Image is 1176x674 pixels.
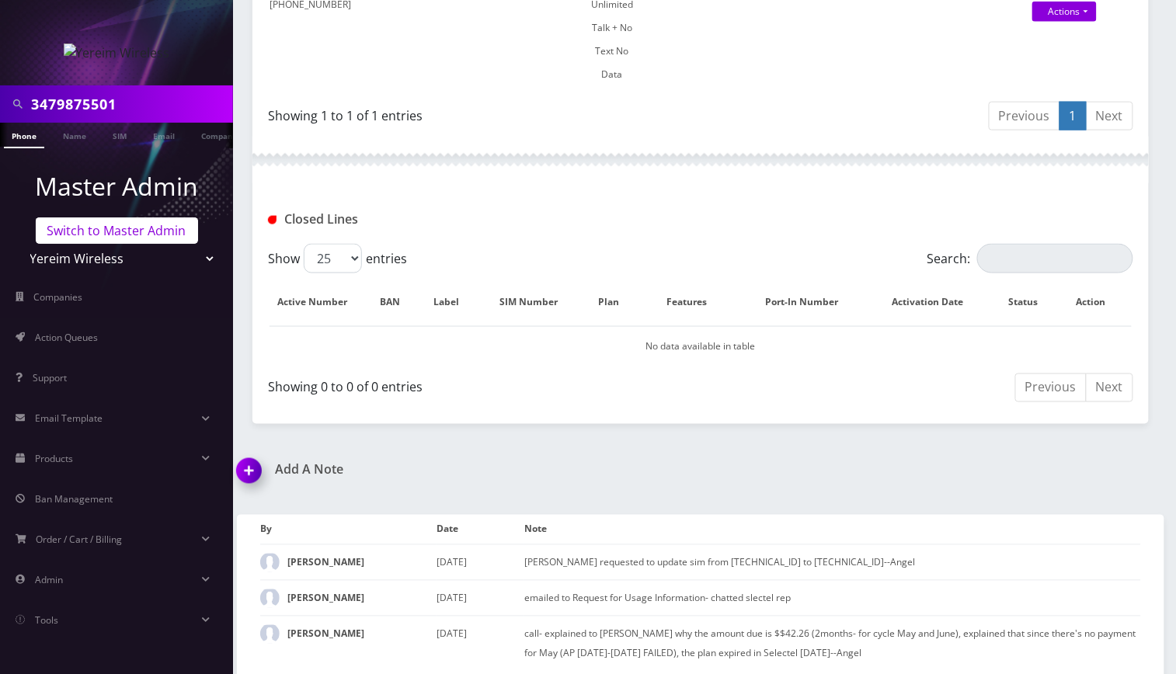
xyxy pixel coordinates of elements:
td: No data available in table [270,326,1132,366]
span: Products [35,452,73,465]
input: Search: [977,244,1133,273]
span: Tools [35,613,58,627]
td: [PERSON_NAME] requested to update sim from [TECHNICAL_ID] to [TECHNICAL_ID]--Angel [524,545,1141,581]
th: Label: activate to sort column ascending [425,280,483,325]
th: By [260,515,437,545]
td: emailed to Request for Usage Information- chatted slectel rep [524,580,1141,616]
a: Phone [4,123,44,148]
td: [DATE] [437,616,524,671]
a: SIM [105,123,134,147]
span: Order / Cart / Billing [37,533,123,546]
a: Add A Note [237,463,689,478]
label: Show entries [268,244,407,273]
th: Active Number: activate to sort column descending [270,280,371,325]
img: Closed Lines [268,216,277,224]
h1: Closed Lines [268,212,541,227]
th: BAN: activate to sort column ascending [373,280,423,325]
a: Previous [1015,373,1087,402]
a: Next [1086,373,1133,402]
td: [DATE] [437,545,524,581]
th: Port-In Number: activate to sort column ascending [747,280,872,325]
label: Search: [927,244,1133,273]
th: Features: activate to sort column ascending [644,280,746,325]
select: Showentries [304,244,362,273]
img: Yereim Wireless [64,43,170,62]
a: Switch to Master Admin [36,217,198,244]
span: Admin [35,573,63,586]
input: Search in Company [31,89,229,119]
span: Ban Management [35,492,113,505]
a: Company [193,123,245,147]
th: Note [524,515,1141,545]
th: Action : activate to sort column ascending [1065,280,1132,325]
a: 1 [1059,102,1087,130]
a: Email [145,123,183,147]
strong: [PERSON_NAME] [287,627,364,641]
div: Showing 0 to 0 of 0 entries [268,372,689,397]
th: Plan: activate to sort column ascending [590,280,642,325]
th: Status: activate to sort column ascending [1000,280,1064,325]
span: Support [33,371,67,384]
div: Showing 1 to 1 of 1 entries [268,100,689,125]
a: Previous [989,102,1060,130]
strong: [PERSON_NAME] [287,592,364,605]
td: [DATE] [437,580,524,616]
span: Action Queues [35,331,98,344]
span: Email Template [35,412,103,425]
th: Date [437,515,524,545]
td: call- explained to [PERSON_NAME] why the amount due is $$42.26 (2months- for cycle May and June),... [524,616,1141,671]
th: SIM Number: activate to sort column ascending [485,280,589,325]
a: Actions [1032,2,1097,22]
a: Next [1086,102,1133,130]
th: Activation Date: activate to sort column ascending [873,280,997,325]
a: Name [55,123,94,147]
span: Companies [34,290,83,304]
strong: [PERSON_NAME] [287,556,364,569]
